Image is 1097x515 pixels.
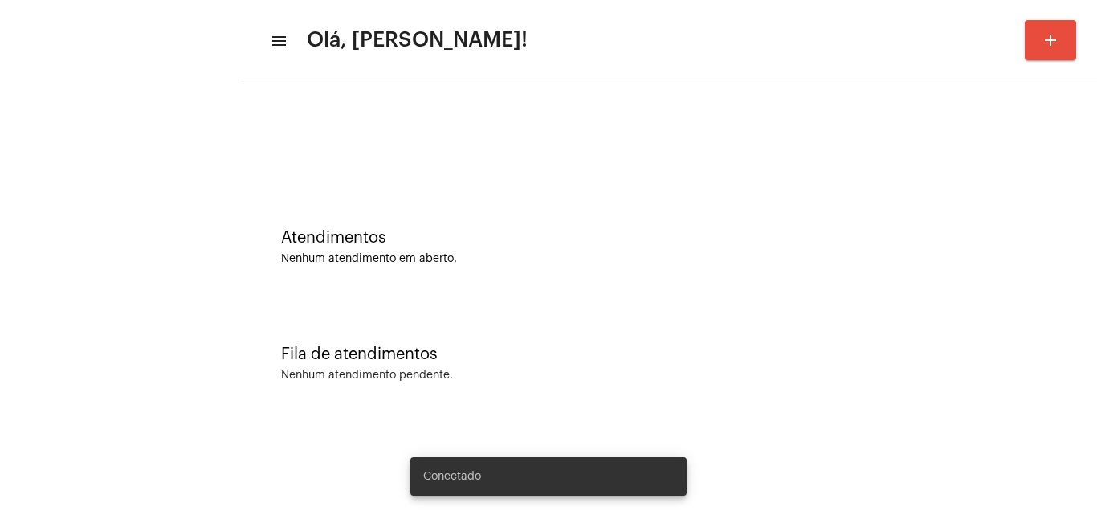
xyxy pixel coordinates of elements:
div: Nenhum atendimento pendente. [281,370,453,382]
span: Olá, [PERSON_NAME]! [307,27,528,53]
div: Atendimentos [281,229,1057,247]
span: Conectado [423,468,481,484]
div: Fila de atendimentos [281,345,1057,363]
div: Nenhum atendimento em aberto. [281,253,1057,265]
mat-icon: sidenav icon [270,31,286,51]
mat-icon: add [1041,31,1060,50]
